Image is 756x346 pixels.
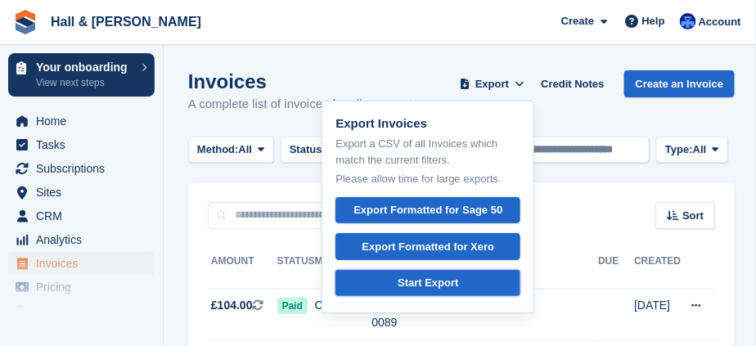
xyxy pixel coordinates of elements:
th: Method [315,249,372,290]
h1: Invoices [188,70,419,92]
button: Status: Paid [281,137,370,164]
span: Help [642,13,665,29]
a: menu [8,133,155,156]
a: menu [8,204,155,227]
a: menu [8,299,155,322]
img: stora-icon-8386f47178a22dfd0bd8f6a31ec36ba5ce8667c1dd55bd0f319d3a0aa187defe.svg [13,10,38,34]
img: Claire Banham [680,13,696,29]
a: menu [8,228,155,251]
span: Export [475,76,509,92]
span: £104.00 [211,297,253,314]
span: Paid [277,298,308,314]
span: All [239,142,253,158]
a: Credit Notes [534,70,610,97]
td: [DATE] [634,289,681,341]
a: Your onboarding View next steps [8,53,155,97]
td: Card [315,289,372,341]
th: Created [634,249,681,290]
a: menu [8,157,155,180]
span: Invoices [36,252,134,275]
span: Home [36,110,134,133]
span: Pricing [36,276,134,299]
p: View next steps [36,75,133,90]
span: Subscriptions [36,157,134,180]
span: Create [561,13,594,29]
span: All [693,142,707,158]
button: Method: All [188,137,274,164]
a: Export Formatted for Xero [335,233,520,260]
span: Tasks [36,133,134,156]
div: Export Formatted for Sage 50 [353,202,502,218]
span: Sort [682,208,704,224]
span: CRM [36,204,134,227]
p: A complete list of invoices for all payments [188,95,419,114]
button: Export [457,70,529,97]
a: Export Formatted for Sage 50 [335,197,520,224]
a: Start Export [335,270,520,297]
span: Account [699,14,741,30]
p: Your onboarding [36,61,133,73]
th: Amount [208,249,277,290]
div: Start Export [398,275,458,291]
th: Status [277,249,315,290]
a: Hall & [PERSON_NAME] [44,8,208,35]
span: Method: [197,142,239,158]
p: Export a CSV of all Invoices which match the current filters. [335,136,520,168]
div: Export Formatted for Xero [362,239,495,255]
button: Type: All [656,137,728,164]
span: Status: [290,142,326,158]
p: Please allow time for large exports. [335,171,520,187]
a: menu [8,276,155,299]
a: Create an Invoice [624,70,736,97]
span: Analytics [36,228,134,251]
span: Coupons [36,299,134,322]
th: Due [598,249,634,290]
a: menu [8,110,155,133]
span: Sites [36,181,134,204]
p: Export Invoices [335,115,520,133]
td: I4I5VXTK-0089 [371,289,441,341]
span: Type: [665,142,693,158]
a: menu [8,252,155,275]
a: menu [8,181,155,204]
